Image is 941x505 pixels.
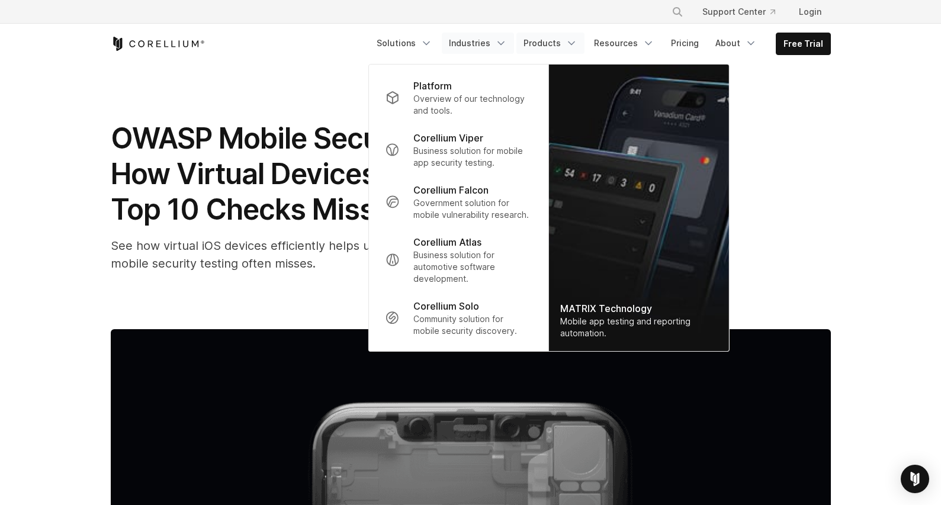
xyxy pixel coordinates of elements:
[375,176,541,228] a: Corellium Falcon Government solution for mobile vulnerability research.
[516,33,584,54] a: Products
[111,121,540,227] span: OWASP Mobile Security Testing: How Virtual Devices Catch What Top 10 Checks Miss
[375,292,541,344] a: Corellium Solo Community solution for mobile security discovery.
[375,72,541,124] a: Platform Overview of our technology and tools.
[548,65,728,351] a: MATRIX Technology Mobile app testing and reporting automation.
[413,299,479,313] p: Corellium Solo
[375,228,541,292] a: Corellium Atlas Business solution for automotive software development.
[370,33,439,54] a: Solutions
[413,93,531,117] p: Overview of our technology and tools.
[413,131,483,145] p: Corellium Viper
[413,313,531,337] p: Community solution for mobile security discovery.
[111,239,565,271] span: See how virtual iOS devices efficiently helps uncover threats that OWASP Top 10 mobile security t...
[667,1,688,22] button: Search
[111,37,205,51] a: Corellium Home
[789,1,831,22] a: Login
[657,1,831,22] div: Navigation Menu
[776,33,830,54] a: Free Trial
[413,145,531,169] p: Business solution for mobile app security testing.
[693,1,785,22] a: Support Center
[560,301,717,316] div: MATRIX Technology
[708,33,764,54] a: About
[413,183,489,197] p: Corellium Falcon
[413,197,531,221] p: Government solution for mobile vulnerability research.
[560,316,717,339] div: Mobile app testing and reporting automation.
[375,124,541,176] a: Corellium Viper Business solution for mobile app security testing.
[370,33,831,55] div: Navigation Menu
[413,79,452,93] p: Platform
[548,65,728,351] img: Matrix_WebNav_1x
[413,235,481,249] p: Corellium Atlas
[901,465,929,493] div: Open Intercom Messenger
[664,33,706,54] a: Pricing
[413,249,531,285] p: Business solution for automotive software development.
[442,33,514,54] a: Industries
[587,33,661,54] a: Resources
